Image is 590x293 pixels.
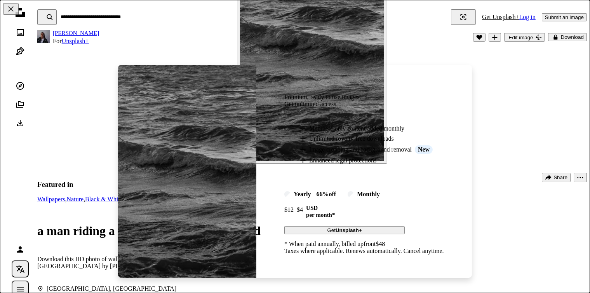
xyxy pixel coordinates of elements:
span: per month * [306,211,335,218]
input: yearly66%off [284,191,291,197]
li: Unlimited royalty-free downloads [300,135,444,142]
input: monthly [348,191,354,197]
li: Enhanced legal protections [300,157,444,164]
div: 66% off [314,189,339,200]
img: premium_photo-1667339610013-020844b87990 [118,65,256,278]
span: $12 [284,206,294,213]
span: USD [306,204,335,211]
div: * When paid annually, billed upfront $48 Taxes where applicable. Renews automatically. Cancel any... [284,241,444,255]
li: Members-only content added monthly [300,125,444,132]
div: monthly [357,191,380,198]
div: $4 [284,203,303,217]
h2: Premium, ready to use images. Get unlimited access. [284,94,444,108]
li: Image cropping and background removal [300,145,444,154]
span: New [415,145,433,154]
div: yearly [294,191,311,198]
button: GetUnsplash+ [284,226,405,234]
strong: Unsplash+ [336,227,362,233]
